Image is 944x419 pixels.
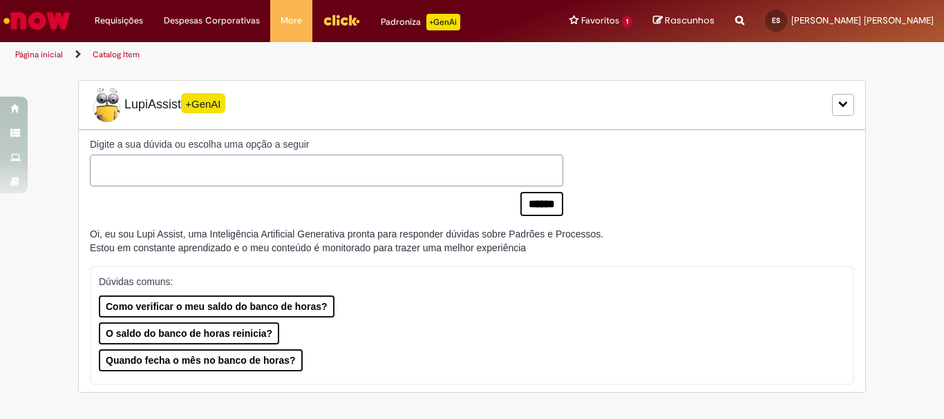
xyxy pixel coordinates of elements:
span: +GenAI [181,93,225,113]
p: Dúvidas comuns: [99,275,834,289]
span: More [281,14,302,28]
img: click_logo_yellow_360x200.png [323,10,360,30]
img: Lupi [90,88,124,122]
button: Quando fecha o mês no banco de horas? [99,349,303,371]
span: Requisições [95,14,143,28]
span: [PERSON_NAME] [PERSON_NAME] [791,14,934,26]
a: Rascunhos [653,14,715,28]
ul: Trilhas de página [10,42,619,68]
a: Página inicial [15,49,63,60]
img: ServiceNow [1,7,73,35]
button: Como verificar o meu saldo do banco de horas? [99,295,334,318]
button: O saldo do banco de horas reinicia? [99,322,279,344]
a: Catalog Item [93,49,140,60]
p: +GenAi [426,14,460,30]
div: LupiLupiAssist+GenAI [78,80,866,130]
span: 1 [622,16,632,28]
span: Rascunhos [665,14,715,27]
span: Favoritos [581,14,619,28]
div: Padroniza [381,14,460,30]
span: ES [772,16,780,25]
span: Despesas Corporativas [164,14,260,28]
div: Oi, eu sou Lupi Assist, uma Inteligência Artificial Generativa pronta para responder dúvidas sobr... [90,227,603,255]
label: Digite a sua dúvida ou escolha uma opção a seguir [90,137,563,151]
span: LupiAssist [90,88,225,122]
